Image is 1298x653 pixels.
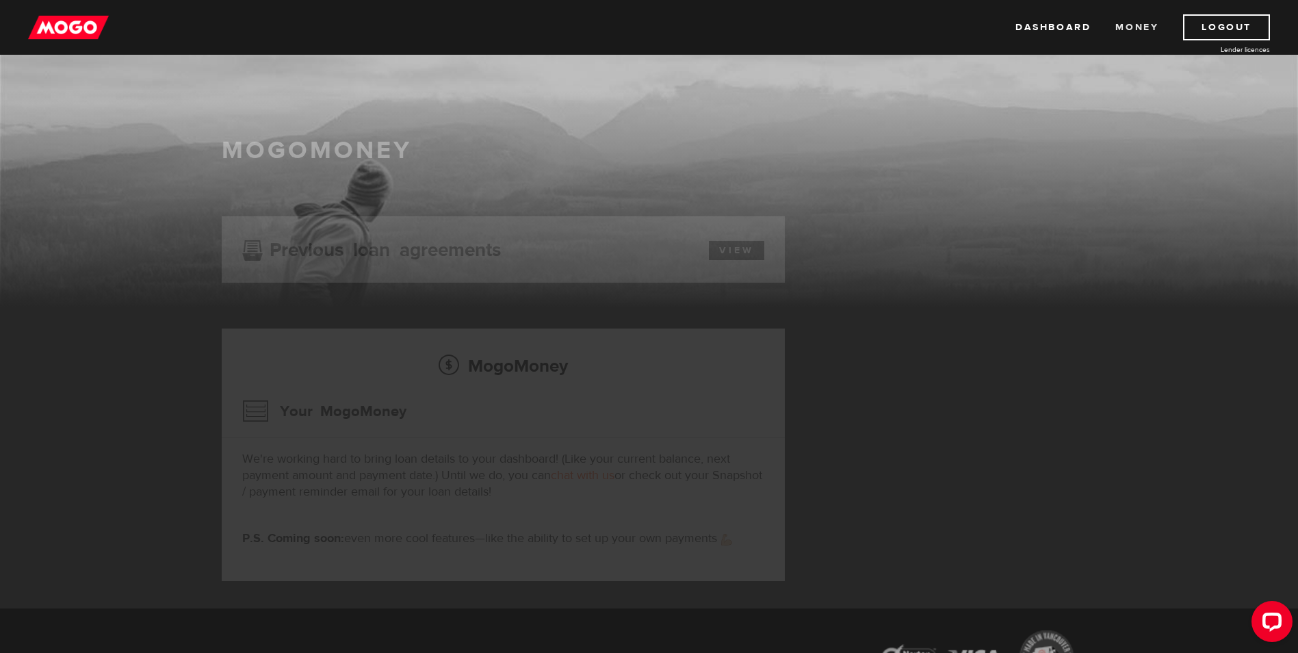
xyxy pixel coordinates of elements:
[709,241,764,260] a: View
[1167,44,1270,55] a: Lender licences
[222,136,1077,165] h1: MogoMoney
[242,451,764,500] p: We're working hard to bring loan details to your dashboard! (Like your current balance, next paym...
[242,394,406,429] h3: Your MogoMoney
[1015,14,1091,40] a: Dashboard
[242,239,501,257] h3: Previous loan agreements
[1183,14,1270,40] a: Logout
[242,530,764,547] p: even more cool features—like the ability to set up your own payments
[1115,14,1158,40] a: Money
[242,530,344,546] strong: P.S. Coming soon:
[721,534,732,546] img: strong arm emoji
[551,468,614,483] a: chat with us
[28,14,109,40] img: mogo_logo-11ee424be714fa7cbb0f0f49df9e16ec.png
[1241,596,1298,653] iframe: LiveChat chat widget
[242,351,764,380] h2: MogoMoney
